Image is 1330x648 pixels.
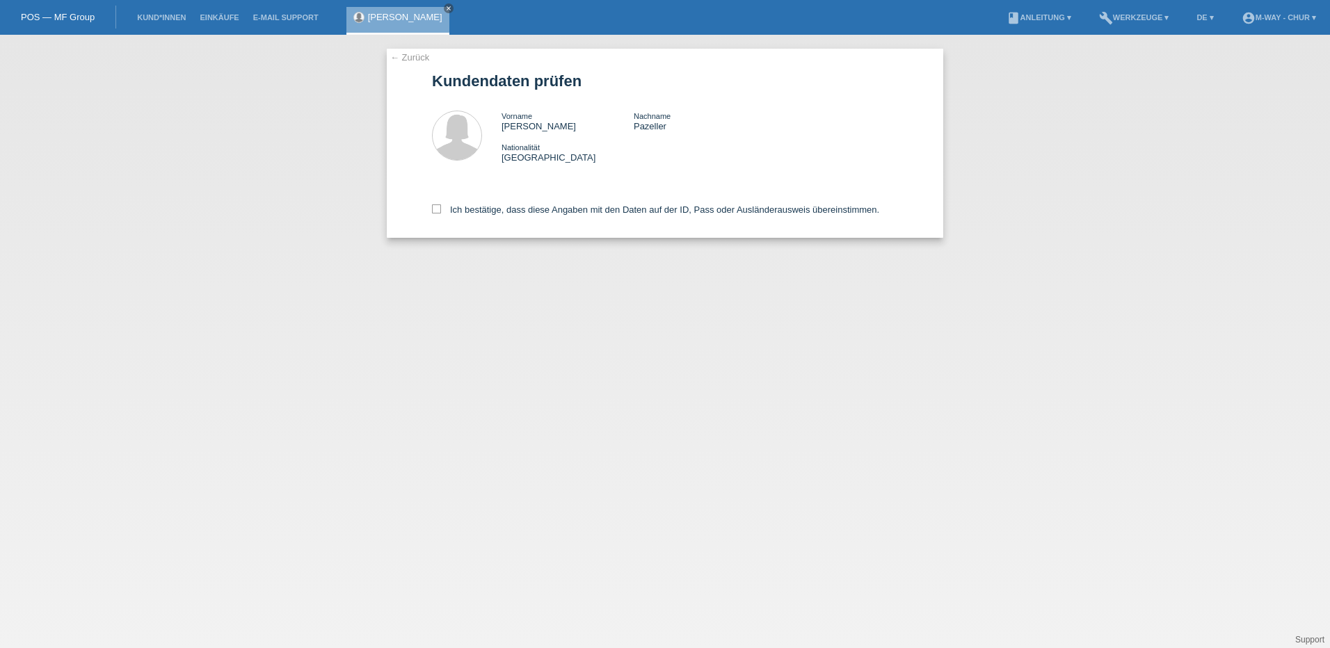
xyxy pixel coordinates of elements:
a: [PERSON_NAME] [368,12,442,22]
a: Support [1295,635,1324,645]
span: Nachname [634,112,671,120]
a: ← Zurück [390,52,429,63]
div: Pazeller [634,111,766,131]
a: E-Mail Support [246,13,326,22]
a: DE ▾ [1189,13,1220,22]
i: close [445,5,452,12]
i: book [1007,11,1020,25]
i: account_circle [1242,11,1256,25]
span: Nationalität [502,143,540,152]
a: Kund*innen [130,13,193,22]
div: [GEOGRAPHIC_DATA] [502,142,634,163]
i: build [1099,11,1113,25]
a: account_circlem-way - Chur ▾ [1235,13,1323,22]
a: bookAnleitung ▾ [1000,13,1078,22]
div: [PERSON_NAME] [502,111,634,131]
label: Ich bestätige, dass diese Angaben mit den Daten auf der ID, Pass oder Ausländerausweis übereinsti... [432,204,879,215]
span: Vorname [502,112,532,120]
a: POS — MF Group [21,12,95,22]
h1: Kundendaten prüfen [432,72,898,90]
a: close [444,3,454,13]
a: buildWerkzeuge ▾ [1092,13,1176,22]
a: Einkäufe [193,13,246,22]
